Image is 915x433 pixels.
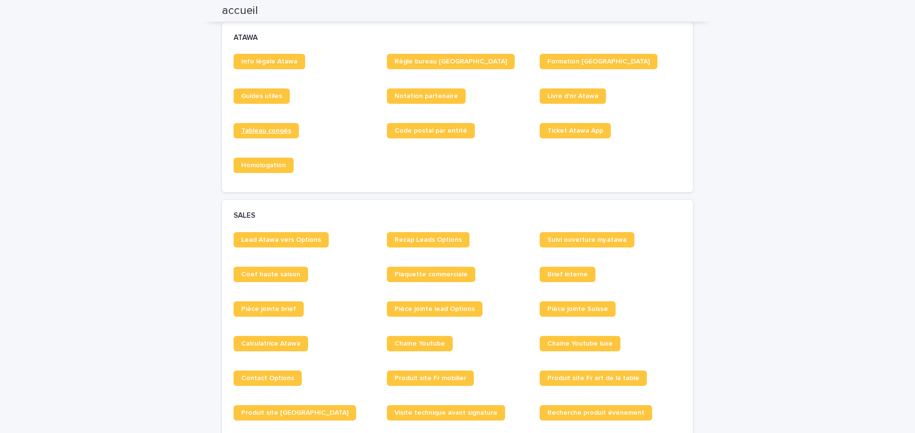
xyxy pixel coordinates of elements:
[234,336,308,351] a: Calculatrice Atawa
[234,158,294,173] a: Homologation
[540,123,611,138] a: Ticket Atawa App
[241,58,297,65] span: Info légale Atawa
[547,340,613,347] span: Chaine Youtube luxe
[540,371,647,386] a: Produit site Fr art de la table
[395,127,467,134] span: Code postal par entité
[547,306,608,312] span: Pièce jointe Suisse
[547,58,650,65] span: Formation [GEOGRAPHIC_DATA]
[241,409,348,416] span: Produit site [GEOGRAPHIC_DATA]
[387,267,475,282] a: Plaquette commerciale
[387,371,474,386] a: Produit site Fr mobilier
[234,267,308,282] a: Coef haute saison
[234,88,290,104] a: Guides utiles
[547,271,588,278] span: Brief interne
[387,336,453,351] a: Chaine Youtube
[540,54,657,69] a: Formation [GEOGRAPHIC_DATA]
[547,409,644,416] span: Recherche produit événement
[234,123,299,138] a: Tableau congés
[395,236,462,243] span: Recap Leads Options
[241,306,296,312] span: Pièce jointe brief
[395,93,458,99] span: Notation partenaire
[234,54,305,69] a: Info légale Atawa
[547,93,598,99] span: Livre d'or Atawa
[395,409,497,416] span: Visite technique avant signature
[241,236,321,243] span: Lead Atawa vers Options
[540,405,652,421] a: Recherche produit événement
[395,375,466,382] span: Produit site Fr mobilier
[241,340,300,347] span: Calculatrice Atawa
[234,211,255,220] h2: SALES
[234,34,258,42] h2: ATAWA
[387,54,515,69] a: Règle bureau [GEOGRAPHIC_DATA]
[234,405,356,421] a: Produit site [GEOGRAPHIC_DATA]
[395,271,468,278] span: Plaquette commerciale
[387,123,475,138] a: Code postal par entité
[547,236,627,243] span: Suivi ouverture my.atawa
[387,405,505,421] a: Visite technique avant signature
[241,93,282,99] span: Guides utiles
[387,88,466,104] a: Notation partenaire
[540,267,595,282] a: Brief interne
[234,301,304,317] a: Pièce jointe brief
[241,375,294,382] span: Contact Options
[395,340,445,347] span: Chaine Youtube
[395,58,507,65] span: Règle bureau [GEOGRAPHIC_DATA]
[234,232,329,247] a: Lead Atawa vers Options
[547,127,603,134] span: Ticket Atawa App
[540,232,634,247] a: Suivi ouverture my.atawa
[241,162,286,169] span: Homologation
[222,4,258,18] h2: accueil
[395,306,475,312] span: Pièce jointe lead Options
[241,127,291,134] span: Tableau congés
[234,371,302,386] a: Contact Options
[540,301,616,317] a: Pièce jointe Suisse
[387,232,470,247] a: Recap Leads Options
[241,271,300,278] span: Coef haute saison
[387,301,482,317] a: Pièce jointe lead Options
[540,336,620,351] a: Chaine Youtube luxe
[547,375,639,382] span: Produit site Fr art de la table
[540,88,606,104] a: Livre d'or Atawa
